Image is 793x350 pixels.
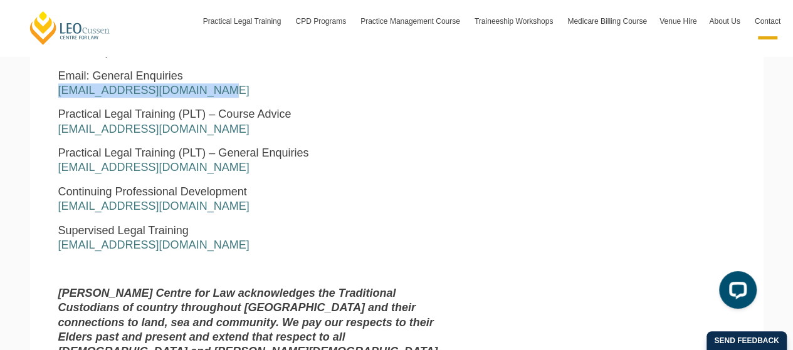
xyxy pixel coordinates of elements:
a: About Us [703,3,748,39]
iframe: LiveChat chat widget [709,266,762,319]
a: [EMAIL_ADDRESS][DOMAIN_NAME] [58,239,249,251]
a: Practice Management Course [354,3,468,39]
a: Contact [748,3,787,39]
p: Email: General Enquiries [58,69,445,98]
p: Practical Legal Training (PLT) – Course Advice [58,107,445,136]
a: [EMAIL_ADDRESS][DOMAIN_NAME] [58,123,249,135]
a: CPD Programs [289,3,354,39]
p: Continuing Professional Development [58,185,445,214]
a: Venue Hire [653,3,703,39]
a: [EMAIL_ADDRESS][DOMAIN_NAME] [58,84,249,96]
a: Practical Legal Training [197,3,290,39]
a: [PERSON_NAME] Centre for Law [28,10,112,46]
a: [EMAIL_ADDRESS][DOMAIN_NAME] [58,200,249,212]
p: Supervised Legal Training [58,224,445,253]
a: [EMAIL_ADDRESS][DOMAIN_NAME] [58,161,249,173]
a: Medicare Billing Course [561,3,653,39]
span: Practical Legal Training (PLT) – General Enquiries [58,147,309,159]
a: Traineeship Workshops [468,3,561,39]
